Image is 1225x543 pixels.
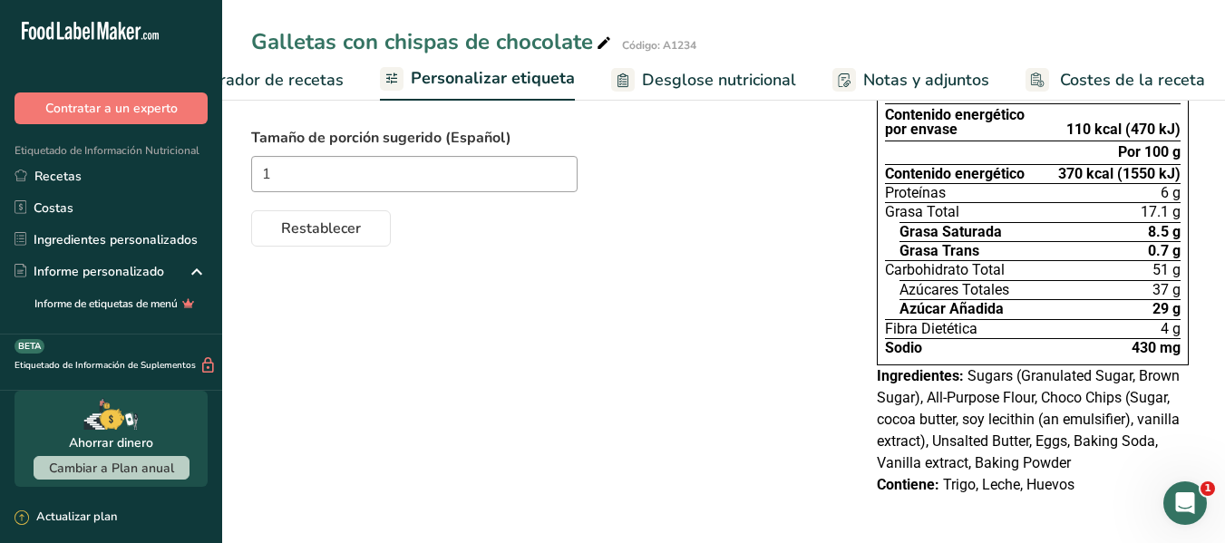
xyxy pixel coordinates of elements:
img: Profile image for Rana [52,10,81,39]
div: Gracias!en el caso de que requiera que la etiqueta me de informacion nutrimental por 1 porcion, p... [65,141,348,251]
button: Enviar un mensaje… [311,397,340,426]
span: Fibra Dietética [885,322,977,336]
div: Ahorrar dinero [69,433,153,452]
span: 1 [1201,481,1215,496]
span: Carbohidrato Total [885,263,1005,277]
span: 17.1 g [1141,205,1181,219]
span: Azúcares Totales [899,283,1009,297]
span: Azúcar Añadida [899,302,1004,316]
div: Disculpa, habra alguna opción para habilitar que al momento de darme la etiqueta de la tabla nutr... [80,264,334,406]
iframe: Intercom live chat [1163,481,1207,525]
span: Notas y adjuntos [863,68,989,92]
div: Sí, entonces tienes que poner número de porciones: 1 y número de paquetes: 40. [29,44,283,97]
div: Galletas con chispas de chocolate [251,25,615,58]
a: Desglose nutricional [611,60,796,101]
textarea: Escribe un mensaje... [15,366,347,397]
button: Cambiar a Plan anual [34,456,190,480]
div: BETA [15,339,44,354]
a: Elaborador de recetas [141,60,344,101]
div: 110 kcal (470 kJ) [1066,122,1181,137]
span: 37 g [1152,283,1181,297]
div: Rana dice… [15,33,348,141]
button: go back [12,7,46,42]
button: Selector de gif [57,404,72,419]
span: 6 g [1161,186,1181,200]
span: Contenido energético [885,167,1025,181]
div: [PERSON_NAME] • Hace 1h [29,112,179,122]
button: Restablecer [251,210,391,247]
span: Personalizar etiqueta [411,66,575,91]
span: 29 g [1152,302,1181,316]
button: Contratar a un experto [15,92,208,124]
p: Activo [88,23,124,41]
span: 430 mg [1132,341,1181,355]
span: 4 g [1161,322,1181,336]
span: Grasa Total [885,205,959,219]
div: Actualizar plan [15,509,117,527]
div: Informe personalizado [15,262,164,281]
span: Ingredientes: [877,367,964,384]
div: Gracias! en el caso de que requiera que la etiqueta me de informacion nutrimental por 1 porcion, ... [80,151,334,240]
button: Adjuntar un archivo [86,404,101,419]
span: Cambiar a Plan anual [49,460,174,477]
div: Disculpa, habra alguna opción para habilitar que al momento de darme la etiqueta de la tabla nutr... [65,253,348,417]
div: Contenido energético por envase [885,108,1025,138]
span: 8.5 g [1148,225,1181,239]
div: INNOVA dice… [15,253,348,439]
div: INNOVA dice… [15,141,348,253]
span: Desglose nutricional [642,68,796,92]
span: Contiene: [877,476,939,493]
span: Elaborador de recetas [176,68,344,92]
div: Por 100 g [1118,145,1181,160]
a: Personalizar etiqueta [380,58,575,102]
span: Costes de la receta [1060,68,1205,92]
div: Sí, entonces tienes que poner número de porciones: 1 y número de paquetes: 40.[PERSON_NAME] • Hac... [15,33,297,108]
span: 51 g [1152,263,1181,277]
span: Grasa Saturada [899,225,1002,239]
label: Tamaño de porción sugerido (Español) [251,127,841,149]
button: Selector de emoji [28,404,43,419]
a: Notas y adjuntos [832,60,989,101]
span: Trigo, Leche, Huevos [943,476,1074,493]
span: Proteínas [885,186,946,200]
div: Código: A1234 [622,37,696,53]
span: Sodio [885,341,922,355]
h1: [PERSON_NAME] [88,9,206,23]
a: Costes de la receta [1026,60,1205,101]
span: Grasa Trans [899,244,979,258]
button: Inicio [316,7,351,42]
span: Sugars (Granulated Sugar, Brown Sugar), All-Purpose Flour, Choco Chips (Sugar, cocoa butter, soy ... [877,367,1180,471]
span: Restablecer [281,218,361,239]
span: 370 kcal (1550 kJ) [1058,167,1181,181]
span: 0.7 g [1148,244,1181,258]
